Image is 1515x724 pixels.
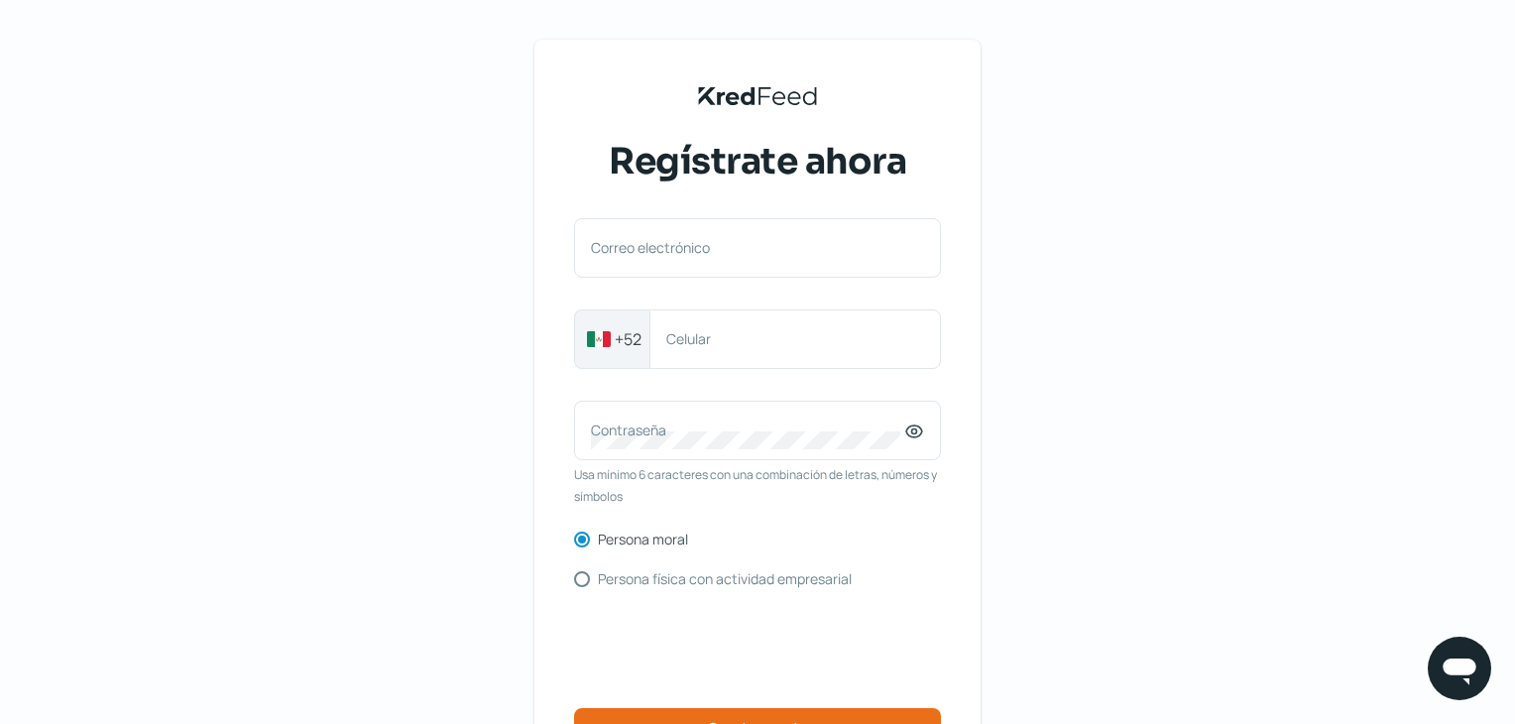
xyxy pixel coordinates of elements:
span: Regístrate ahora [609,137,906,186]
span: +52 [615,327,641,351]
iframe: reCAPTCHA [607,611,908,688]
img: chatIcon [1440,649,1479,688]
label: Celular [666,329,904,348]
label: Correo electrónico [591,238,904,257]
label: Contraseña [591,421,904,439]
label: Persona moral [598,533,688,546]
span: Usa mínimo 6 caracteres con una combinación de letras, números y símbolos [574,464,941,507]
label: Persona física con actividad empresarial [598,572,852,586]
